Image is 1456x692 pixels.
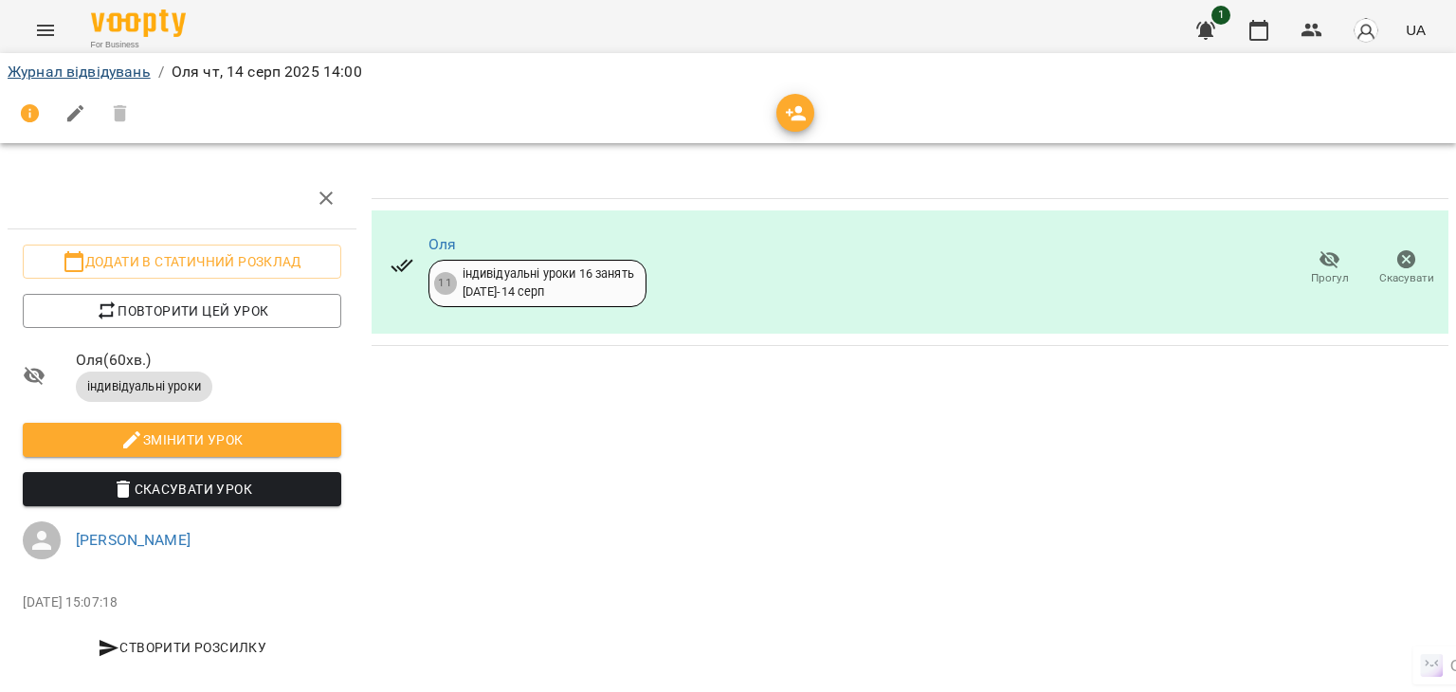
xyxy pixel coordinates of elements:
a: Оля [428,235,456,253]
li: / [158,61,164,83]
button: Змінити урок [23,423,341,457]
span: Скасувати [1379,270,1434,286]
span: Скасувати Урок [38,478,326,501]
button: Повторити цей урок [23,294,341,328]
span: Оля ( 60 хв. ) [76,349,341,372]
span: Додати в статичний розклад [38,250,326,273]
span: 1 [1211,6,1230,25]
img: avatar_s.png [1353,17,1379,44]
button: UA [1398,12,1433,47]
div: індивідуальні уроки 16 занять [DATE] - 14 серп [463,265,634,300]
span: Змінити урок [38,428,326,451]
span: Створити розсилку [30,636,334,659]
img: Voopty Logo [91,9,186,37]
button: Прогул [1291,242,1368,295]
nav: breadcrumb [8,61,1448,83]
span: Прогул [1311,270,1349,286]
button: Скасувати [1368,242,1445,295]
span: For Business [91,39,186,51]
a: Журнал відвідувань [8,63,151,81]
button: Скасувати Урок [23,472,341,506]
button: Створити розсилку [23,630,341,665]
button: Додати в статичний розклад [23,245,341,279]
div: 11 [434,272,457,295]
span: індивідуальні уроки [76,378,212,395]
span: Повторити цей урок [38,300,326,322]
a: [PERSON_NAME] [76,531,191,549]
p: [DATE] 15:07:18 [23,593,341,612]
button: Menu [23,8,68,53]
span: UA [1406,20,1426,40]
p: Оля чт, 14 серп 2025 14:00 [172,61,362,83]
